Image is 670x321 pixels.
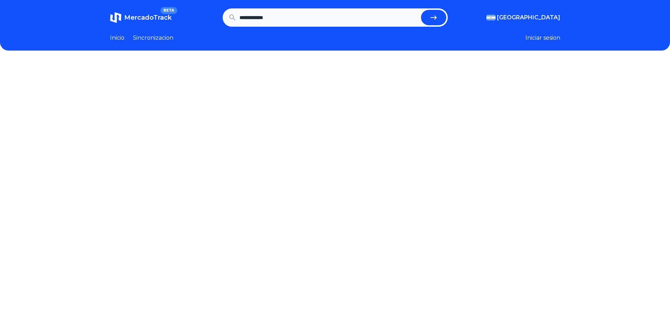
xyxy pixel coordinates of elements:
[124,14,172,21] span: MercadoTrack
[160,7,177,14] span: BETA
[110,12,121,23] img: MercadoTrack
[486,15,496,20] img: Argentina
[110,34,125,42] a: Inicio
[525,34,560,42] button: Iniciar sesion
[110,12,172,23] a: MercadoTrackBETA
[133,34,173,42] a: Sincronizacion
[486,13,560,22] button: [GEOGRAPHIC_DATA]
[497,13,560,22] span: [GEOGRAPHIC_DATA]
